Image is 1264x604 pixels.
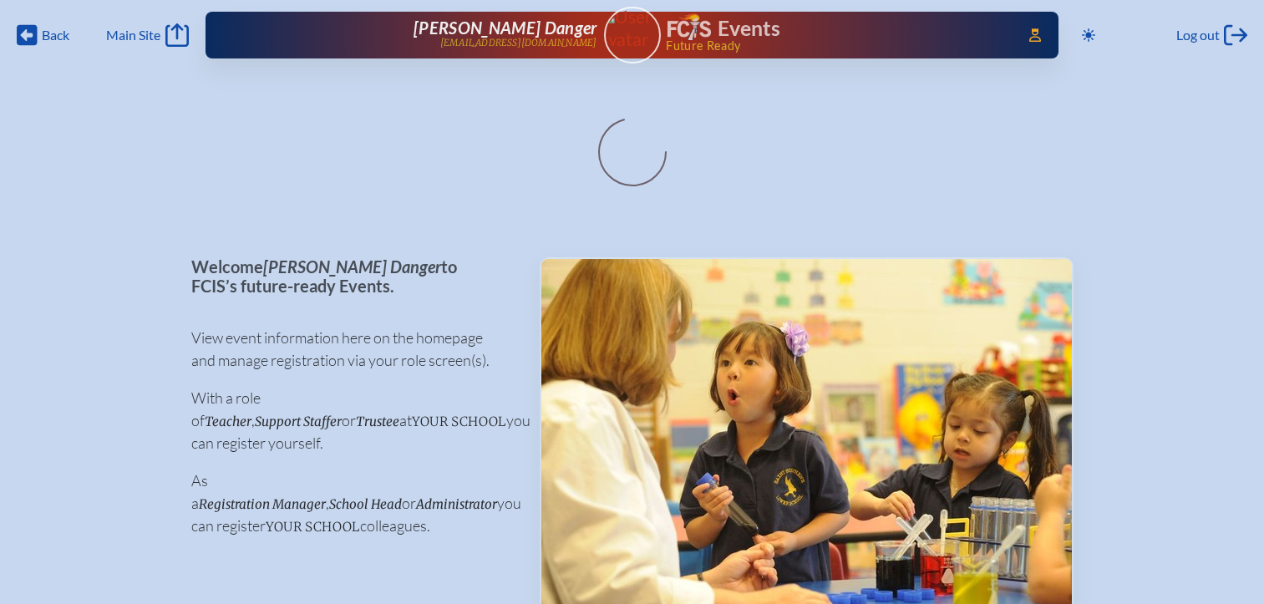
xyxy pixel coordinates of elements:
span: your school [412,414,506,429]
span: [PERSON_NAME] Danger [414,18,596,38]
span: Teacher [205,414,251,429]
img: User Avatar [596,6,668,50]
span: School Head [329,496,402,512]
span: Administrator [416,496,497,512]
span: Main Site [106,27,160,43]
span: [PERSON_NAME] Danger [263,256,441,277]
span: Registration Manager [199,496,326,512]
div: FCIS Events — Future ready [668,13,1006,52]
span: Support Staffer [255,414,342,429]
a: User Avatar [604,7,661,63]
p: View event information here on the homepage and manage registration via your role screen(s). [191,327,513,372]
span: Back [42,27,69,43]
p: As a , or you can register colleagues. [191,469,513,537]
span: Future Ready [666,40,1005,52]
span: your school [266,519,360,535]
span: Log out [1176,27,1220,43]
p: Welcome to FCIS’s future-ready Events. [191,257,513,295]
a: Main Site [106,23,188,47]
span: Trustee [356,414,399,429]
p: [EMAIL_ADDRESS][DOMAIN_NAME] [440,38,597,48]
a: [PERSON_NAME] Danger[EMAIL_ADDRESS][DOMAIN_NAME] [259,18,597,52]
p: With a role of , or at you can register yourself. [191,387,513,454]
